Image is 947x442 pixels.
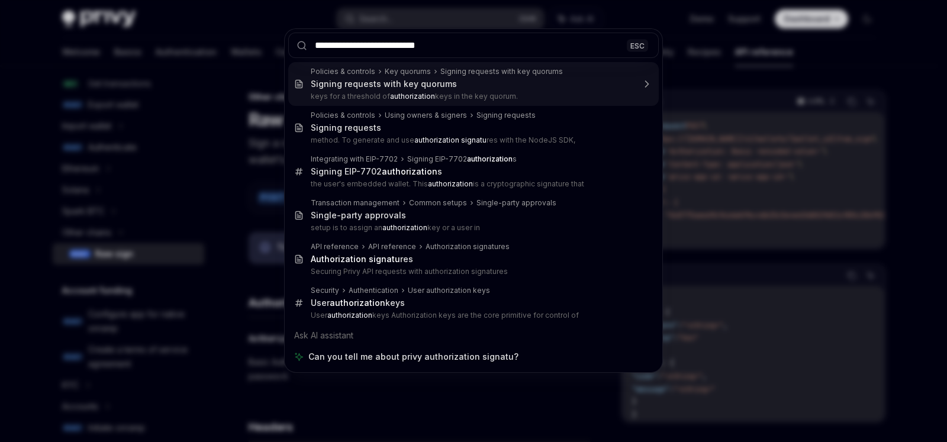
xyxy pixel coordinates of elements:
[311,154,398,164] div: Integrating with EIP-7702
[311,223,634,233] p: setup is to assign an key or a user in
[311,111,375,120] div: Policies & controls
[311,210,406,221] div: Single-party approvals
[311,267,634,276] p: Securing Privy API requests with authorization signatures
[311,92,634,101] p: keys for a threshold of keys in the key quorum.
[330,298,385,308] b: authorization
[414,135,487,144] b: authorization signatu
[408,286,490,295] div: User authorization keys
[476,198,556,208] div: Single-party approvals
[311,298,405,308] div: User keys
[311,122,381,133] div: Signing requests
[382,166,437,176] b: authorization
[311,166,442,177] div: Signing EIP-7702 s
[349,286,398,295] div: Authentication
[440,67,563,76] div: Signing requests with key quorums
[368,242,416,251] div: API reference
[311,198,400,208] div: Transaction management
[409,198,467,208] div: Common setups
[288,325,659,346] div: Ask AI assistant
[407,154,517,164] div: Signing EIP-7702 s
[311,254,413,264] div: res
[311,254,400,264] b: Authorization signatu
[385,67,431,76] div: Key quorums
[308,351,518,363] span: Can you tell me about privy authorization signatu?
[390,92,435,101] b: authorization
[627,39,648,51] div: ESC
[311,135,634,145] p: method. To generate and use res with the NodeJS SDK,
[311,242,359,251] div: API reference
[382,223,427,232] b: authorization
[311,311,634,320] p: User keys Authorization keys are the core primitive for control of
[311,67,375,76] div: Policies & controls
[311,286,339,295] div: Security
[426,242,510,251] div: Authorization signatures
[428,179,473,188] b: authorization
[385,111,467,120] div: Using owners & signers
[467,154,513,163] b: authorization
[476,111,536,120] div: Signing requests
[327,311,372,320] b: authorization
[311,79,457,89] div: Signing requests with key quorums
[311,179,634,189] p: the user's embedded wallet. This is a cryptographic signature that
